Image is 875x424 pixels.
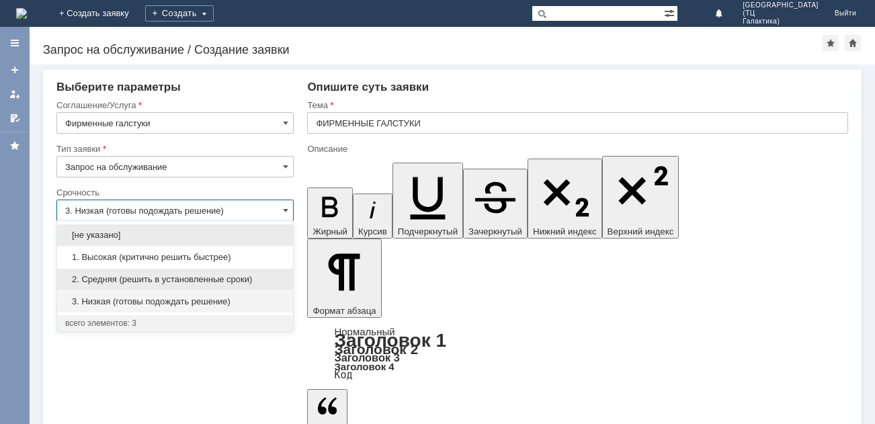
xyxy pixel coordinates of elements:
[56,144,291,153] div: Тип заявки
[5,5,196,27] div: Здраствуйте ,пришлите пожалуйста фирменные галстуки 2 шт.
[307,144,845,153] div: Описание
[608,226,674,237] span: Верхний индекс
[533,226,597,237] span: Нижний индекс
[392,163,463,239] button: Подчеркнутый
[334,330,446,351] a: Заголовок 1
[845,35,861,51] div: Сделать домашней страницей
[65,318,285,329] div: всего элементов: 3
[145,5,214,22] div: Создать
[65,296,285,307] span: 3. Низкая (готовы подождать решение)
[16,8,27,19] img: logo
[602,156,679,239] button: Верхний индекс
[65,274,285,285] span: 2. Средняя (решить в установленные сроки)
[4,83,26,105] a: Мои заявки
[353,194,392,239] button: Курсив
[307,81,429,93] span: Опишите суть заявки
[358,226,387,237] span: Курсив
[4,59,26,81] a: Создать заявку
[312,226,347,237] span: Жирный
[65,252,285,263] span: 1. Высокая (критично решить быстрее)
[56,188,291,197] div: Срочность
[334,351,399,364] a: Заголовок 3
[398,226,458,237] span: Подчеркнутый
[334,361,394,372] a: Заголовок 4
[4,108,26,129] a: Мои согласования
[823,35,839,51] div: Добавить в избранное
[743,9,819,17] span: (ТЦ
[16,8,27,19] a: Перейти на домашнюю страницу
[56,101,291,110] div: Соглашение/Услуга
[334,341,418,357] a: Заголовок 2
[56,81,181,93] span: Выберите параметры
[664,6,677,19] span: Расширенный поиск
[307,327,848,380] div: Формат абзаца
[307,101,845,110] div: Тема
[743,17,819,26] span: Галактика)
[43,43,823,56] div: Запрос на обслуживание / Создание заявки
[528,159,602,239] button: Нижний индекс
[334,326,394,337] a: Нормальный
[468,226,522,237] span: Зачеркнутый
[307,239,381,318] button: Формат абзаца
[65,230,285,241] span: [не указано]
[307,187,353,239] button: Жирный
[312,306,376,316] span: Формат абзаца
[463,169,528,239] button: Зачеркнутый
[743,1,819,9] span: [GEOGRAPHIC_DATA]
[334,369,352,381] a: Код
